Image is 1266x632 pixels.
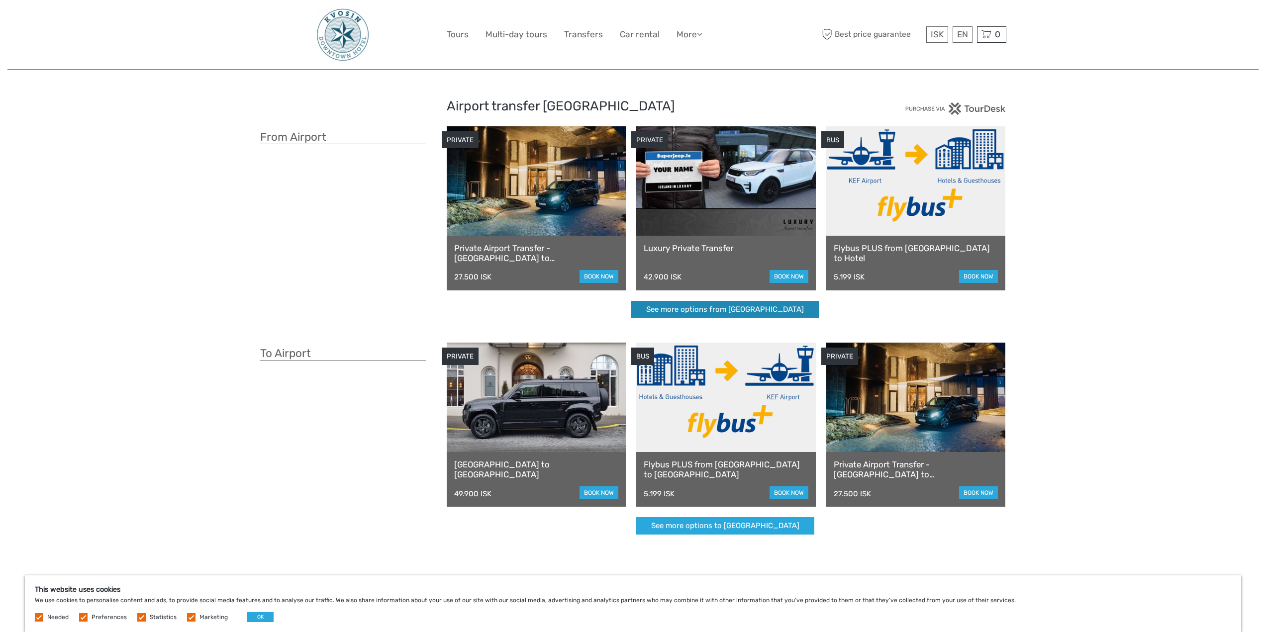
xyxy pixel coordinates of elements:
span: 0 [993,29,1002,39]
div: 5.199 ISK [644,489,675,498]
label: Statistics [150,613,177,622]
button: Open LiveChat chat widget [114,15,126,27]
a: book now [770,270,808,283]
div: BUS [631,348,654,365]
a: See more options to [GEOGRAPHIC_DATA] [636,517,814,535]
h5: This website uses cookies [35,585,1231,594]
a: Multi-day tours [486,27,547,42]
div: PRIVATE [821,348,858,365]
a: See more options from [GEOGRAPHIC_DATA] [631,301,819,318]
img: 48-093e29fa-b2a2-476f-8fe8-72743a87ce49_logo_big.jpg [316,7,370,62]
a: book now [770,486,808,499]
div: 49.900 ISK [454,489,491,498]
div: 27.500 ISK [454,272,491,281]
a: book now [959,270,998,283]
a: Private Airport Transfer - [GEOGRAPHIC_DATA] to [GEOGRAPHIC_DATA] [454,243,619,264]
div: PRIVATE [442,348,479,365]
div: 27.500 ISK [834,489,871,498]
a: Transfers [564,27,603,42]
div: 5.199 ISK [834,272,865,281]
div: BUS [821,131,844,149]
a: [GEOGRAPHIC_DATA] to [GEOGRAPHIC_DATA] [454,459,619,480]
a: Private Airport Transfer - [GEOGRAPHIC_DATA] to [GEOGRAPHIC_DATA] [834,459,998,480]
a: Car rental [620,27,660,42]
div: 42.900 ISK [644,272,682,281]
div: PRIVATE [631,131,668,149]
span: Best price guarantee [820,26,924,43]
label: Needed [47,613,69,622]
a: book now [580,486,618,499]
img: PurchaseViaTourDesk.png [905,102,1006,115]
p: We're away right now. Please check back later! [14,17,112,25]
h2: Airport transfer [GEOGRAPHIC_DATA] [447,98,820,114]
a: book now [580,270,618,283]
a: Flybus PLUS from [GEOGRAPHIC_DATA] to Hotel [834,243,998,264]
a: More [677,27,702,42]
a: Luxury Private Transfer [644,243,808,253]
h3: From Airport [260,130,426,144]
div: PRIVATE [442,131,479,149]
a: Tours [447,27,469,42]
span: ISK [931,29,944,39]
div: EN [953,26,973,43]
a: book now [959,486,998,499]
label: Preferences [92,613,127,622]
a: Flybus PLUS from [GEOGRAPHIC_DATA] to [GEOGRAPHIC_DATA] [644,459,808,480]
button: OK [247,612,274,622]
div: We use cookies to personalise content and ads, to provide social media features and to analyse ou... [25,575,1241,632]
h3: To Airport [260,347,426,361]
label: Marketing [199,613,228,622]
